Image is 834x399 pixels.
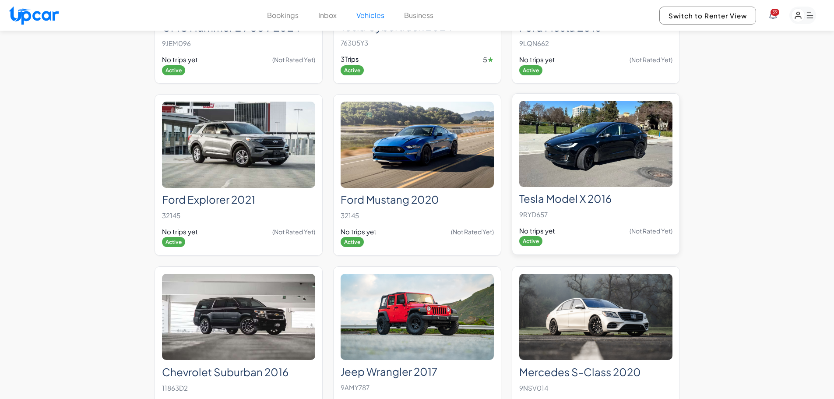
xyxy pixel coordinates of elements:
p: 9JEM096 [162,37,315,49]
span: (Not Rated Yet) [272,55,315,64]
span: No trips yet [519,55,555,65]
h2: Mercedes S-Class 2020 [519,366,672,378]
h2: Jeep Wrangler 2017 [341,365,494,378]
span: (Not Rated Yet) [630,226,672,235]
button: Vehicles [356,10,384,21]
p: 32145 [162,209,315,222]
p: 9AMY787 [341,381,494,394]
span: No trips yet [519,226,555,236]
h2: Ford Mustang 2020 [341,193,494,206]
span: Active [519,236,542,246]
h2: Tesla Cybertruck 2024 [341,21,494,33]
img: Mercedes S-Class 2020 [519,274,672,360]
button: Switch to Renter View [659,7,756,25]
p: 9RYD657 [519,208,672,221]
button: Bookings [267,10,299,21]
p: 76305Y3 [341,37,494,49]
span: Active [341,65,364,75]
p: 32145 [341,209,494,222]
img: Upcar Logo [9,6,59,25]
h2: Ford Explorer 2021 [162,193,315,206]
span: 5 [483,54,494,65]
img: Ford Explorer 2021 [162,102,315,188]
span: No trips yet [162,55,198,65]
span: ★ [487,54,494,65]
span: (Not Rated Yet) [630,55,672,64]
p: 11863D2 [162,382,315,394]
img: Ford Mustang 2020 [341,102,494,188]
img: Tesla Model X 2016 [519,101,672,187]
p: 9NSV014 [519,382,672,394]
span: No trips yet [162,227,198,237]
h2: Tesla Model X 2016 [519,192,672,205]
span: Active [162,237,185,247]
span: (Not Rated Yet) [451,227,494,236]
img: Chevrolet Suburban 2016 [162,274,315,360]
button: Inbox [318,10,337,21]
span: 3 Trips [341,54,359,64]
p: 9LQN662 [519,37,672,49]
img: Jeep Wrangler 2017 [341,274,494,360]
span: Active [519,65,542,75]
span: Active [341,237,364,247]
button: Business [404,10,433,21]
span: You have new notifications [771,9,779,16]
span: Active [162,65,185,75]
span: (Not Rated Yet) [272,227,315,236]
span: No trips yet [341,227,377,237]
h2: Chevrolet Suburban 2016 [162,366,315,378]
